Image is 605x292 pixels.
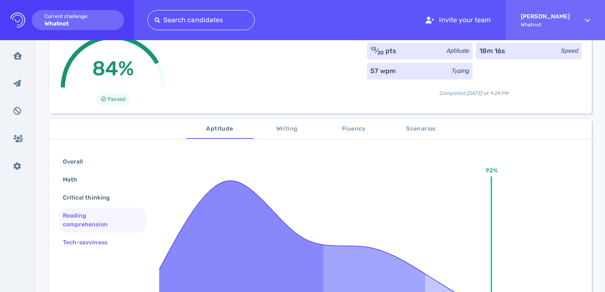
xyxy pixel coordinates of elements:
span: Whatnot [521,22,570,28]
div: Overall [61,156,93,168]
span: Aptitude [191,124,248,134]
div: Speed [561,46,578,55]
div: Typing [452,67,469,75]
div: Tech-savviness [61,236,117,248]
span: Writing [259,124,315,134]
span: 84% [92,56,134,80]
div: Reading comprehension [61,210,137,231]
span: Fluency [326,124,383,134]
div: 57 wpm [370,66,396,76]
div: 18m 16s [479,46,505,56]
span: Scenarios [393,124,450,134]
strong: [PERSON_NAME] [521,13,570,20]
sup: 13 [370,46,376,52]
div: Aptitude [447,46,469,55]
span: Passed [108,94,125,104]
div: ⁄ pts [370,46,397,56]
div: Math [61,174,87,186]
div: Completed [DATE] at 9:24 PM [367,83,582,97]
div: Critical thinking [61,192,120,204]
text: 92% [486,167,498,174]
sub: 20 [377,50,384,56]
